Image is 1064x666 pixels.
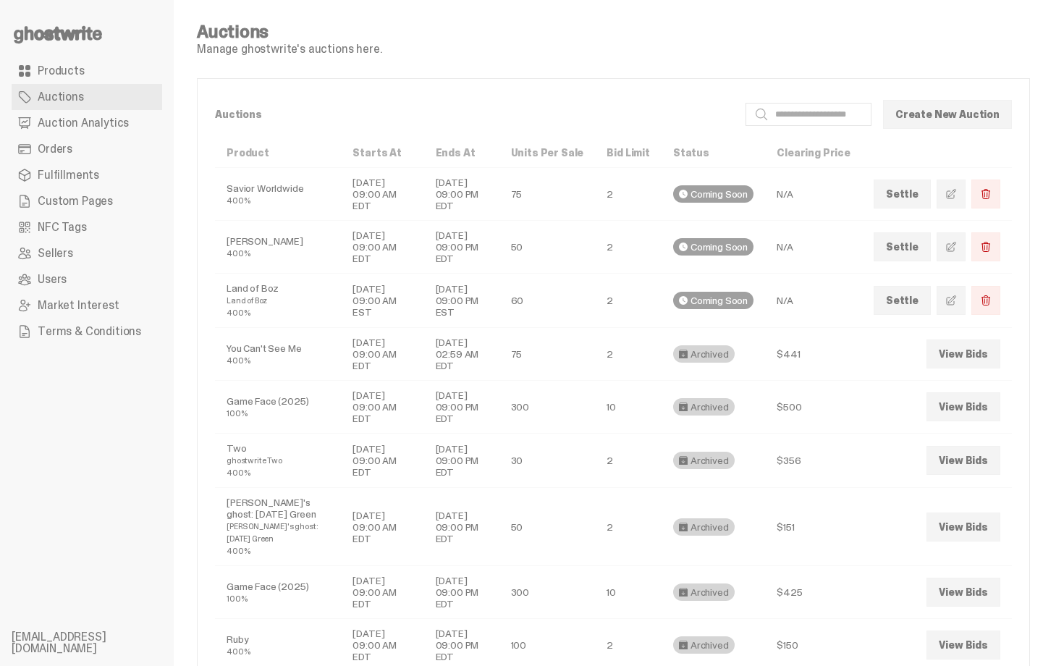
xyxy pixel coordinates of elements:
td: [DATE] 09:00 AM EDT [341,168,423,221]
a: View Bids [926,631,1000,659]
td: $151 [765,488,862,566]
span: Custom Pages [38,195,113,207]
span: Orders [38,143,72,155]
p: Manage ghostwrite's auctions here. [197,43,382,55]
td: 10 [595,566,662,619]
a: View Bids [926,578,1000,607]
li: [EMAIL_ADDRESS][DOMAIN_NAME] [12,631,185,654]
td: Savior Worldwide [215,168,341,221]
td: 60 [499,274,596,328]
span: Auction Analytics [38,117,129,129]
td: Two [215,434,341,488]
p: Auctions [215,109,734,119]
span: Users [38,274,67,285]
span: Market Interest [38,300,119,311]
td: $425 [765,566,862,619]
td: 75 [499,328,596,381]
td: 30 [499,434,596,488]
div: Archived [673,583,735,601]
td: Game Face (2025) [215,566,341,619]
div: Archived [673,398,735,416]
td: [PERSON_NAME]'s ghost: [DATE] Green [215,488,341,566]
a: Market Interest [12,292,162,319]
td: [DATE] 09:00 AM EDT [341,381,423,434]
td: [PERSON_NAME] [215,221,341,274]
td: [DATE] 09:00 AM EST [341,274,423,328]
small: 100% [227,594,247,604]
td: $500 [765,381,862,434]
small: ghostwrite Two [227,455,282,465]
a: View Bids [926,513,1000,541]
span: Terms & Conditions [38,326,141,337]
div: Archived [673,345,735,363]
td: [DATE] 09:00 AM EDT [341,328,423,381]
td: 50 [499,488,596,566]
a: Create New Auction [883,100,1012,129]
td: N/A [765,274,862,328]
small: 400% [227,546,250,556]
td: N/A [765,221,862,274]
td: 2 [595,274,662,328]
a: Custom Pages [12,188,162,214]
th: Units Per Sale [499,138,596,168]
div: Archived [673,518,735,536]
td: 10 [595,381,662,434]
td: 75 [499,168,596,221]
td: [DATE] 09:00 PM EDT [424,221,499,274]
td: 2 [595,488,662,566]
small: 100% [227,408,247,418]
small: Land of Boz [227,295,267,305]
a: Orders [12,136,162,162]
small: 400% [227,195,250,206]
a: Users [12,266,162,292]
td: 2 [595,328,662,381]
td: 2 [595,221,662,274]
small: 400% [227,646,250,657]
a: Starts At [352,146,402,159]
div: Coming Soon [673,185,753,203]
td: [DATE] 09:00 AM EDT [341,221,423,274]
td: $441 [765,328,862,381]
td: [DATE] 09:00 PM EDT [424,434,499,488]
a: Settle [874,180,931,208]
span: NFC Tags [38,222,87,233]
a: View Bids [926,446,1000,475]
td: $356 [765,434,862,488]
td: [DATE] 09:00 AM EDT [341,566,423,619]
span: Products [38,65,85,77]
td: 2 [595,168,662,221]
td: 2 [595,434,662,488]
td: [DATE] 09:00 PM EST [424,274,499,328]
div: Coming Soon [673,292,753,309]
a: NFC Tags [12,214,162,240]
td: 300 [499,566,596,619]
a: Settle [874,232,931,261]
td: [DATE] 09:00 PM EDT [424,566,499,619]
th: Status [662,138,765,168]
a: Ends At [436,146,476,159]
a: Auctions [12,84,162,110]
a: Terms & Conditions [12,319,162,345]
th: Product [215,138,341,168]
span: Fulfillments [38,169,99,181]
a: Fulfillments [12,162,162,188]
div: Archived [673,452,735,469]
a: Auction Analytics [12,110,162,136]
a: Sellers [12,240,162,266]
span: Auctions [38,91,84,103]
div: Coming Soon [673,238,753,256]
td: [DATE] 09:00 PM EDT [424,381,499,434]
td: Game Face (2025) [215,381,341,434]
td: Land of Boz [215,274,341,328]
small: 400% [227,308,250,318]
small: [PERSON_NAME]'s ghost: [DATE] Green [227,521,318,544]
a: View Bids [926,340,1000,368]
a: View Bids [926,392,1000,421]
td: 300 [499,381,596,434]
td: [DATE] 09:00 AM EDT [341,488,423,566]
span: Sellers [38,248,73,259]
th: Clearing Price [765,138,862,168]
h4: Auctions [197,23,382,41]
td: [DATE] 09:00 PM EDT [424,488,499,566]
th: Bid Limit [595,138,662,168]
